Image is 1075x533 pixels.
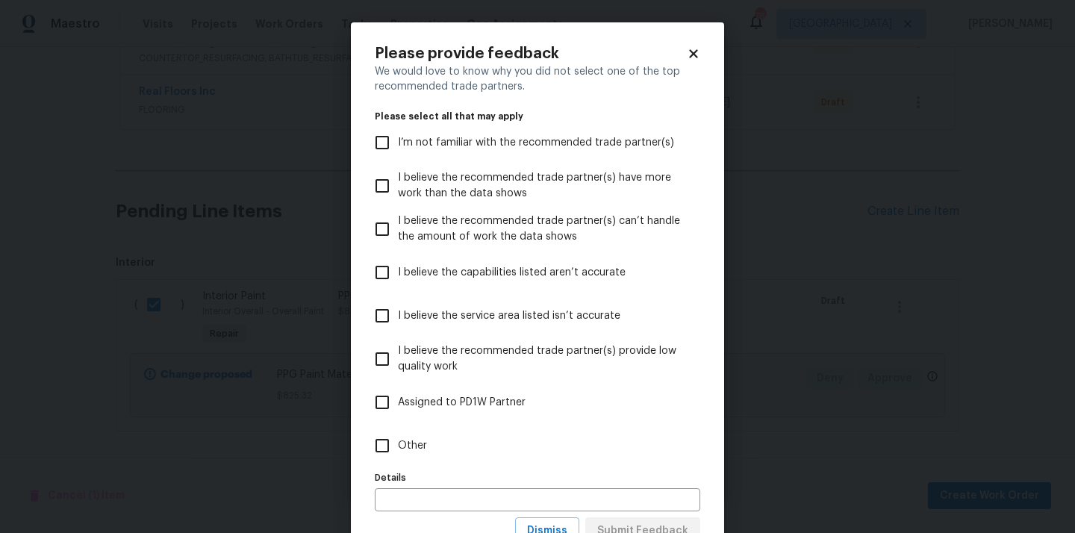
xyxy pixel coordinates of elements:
[398,438,427,454] span: Other
[375,46,687,61] h2: Please provide feedback
[398,135,674,151] span: I’m not familiar with the recommended trade partner(s)
[398,170,688,202] span: I believe the recommended trade partner(s) have more work than the data shows
[398,395,526,411] span: Assigned to PD1W Partner
[398,213,688,245] span: I believe the recommended trade partner(s) can’t handle the amount of work the data shows
[375,473,700,482] label: Details
[398,308,620,324] span: I believe the service area listed isn’t accurate
[398,265,626,281] span: I believe the capabilities listed aren’t accurate
[375,64,700,94] div: We would love to know why you did not select one of the top recommended trade partners.
[398,343,688,375] span: I believe the recommended trade partner(s) provide low quality work
[375,112,700,121] legend: Please select all that may apply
